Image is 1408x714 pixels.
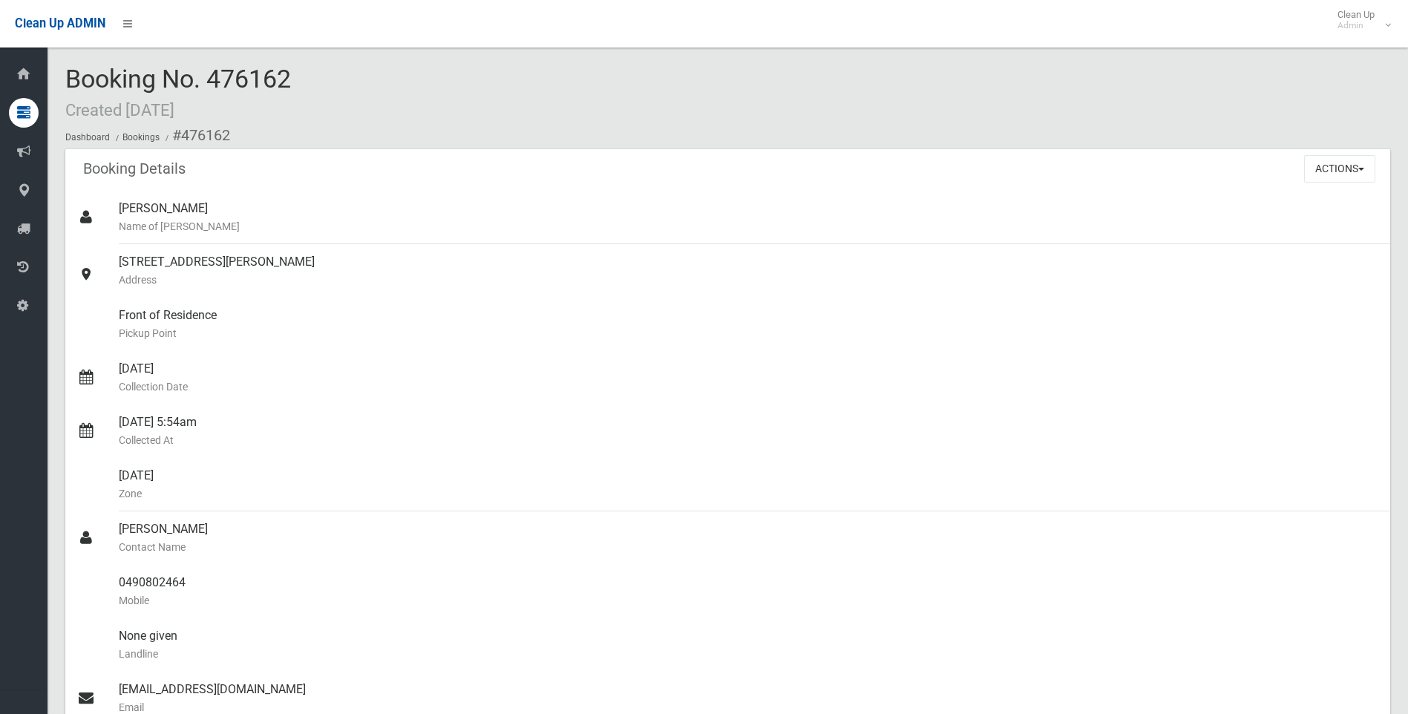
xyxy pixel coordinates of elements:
div: [PERSON_NAME] [119,511,1378,565]
small: Admin [1337,20,1375,31]
button: Actions [1304,155,1375,183]
div: Front of Residence [119,298,1378,351]
div: [PERSON_NAME] [119,191,1378,244]
small: Contact Name [119,538,1378,556]
div: [DATE] [119,458,1378,511]
a: Bookings [122,132,160,143]
small: Created [DATE] [65,100,174,119]
small: Pickup Point [119,324,1378,342]
small: Landline [119,645,1378,663]
small: Zone [119,485,1378,502]
span: Clean Up ADMIN [15,16,105,30]
div: [STREET_ADDRESS][PERSON_NAME] [119,244,1378,298]
a: Dashboard [65,132,110,143]
div: [DATE] [119,351,1378,405]
div: None given [119,618,1378,672]
span: Clean Up [1330,9,1389,31]
li: #476162 [162,122,230,149]
small: Collection Date [119,378,1378,396]
header: Booking Details [65,154,203,183]
small: Mobile [119,592,1378,609]
span: Booking No. 476162 [65,64,291,122]
div: [DATE] 5:54am [119,405,1378,458]
small: Name of [PERSON_NAME] [119,217,1378,235]
div: 0490802464 [119,565,1378,618]
small: Address [119,271,1378,289]
small: Collected At [119,431,1378,449]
